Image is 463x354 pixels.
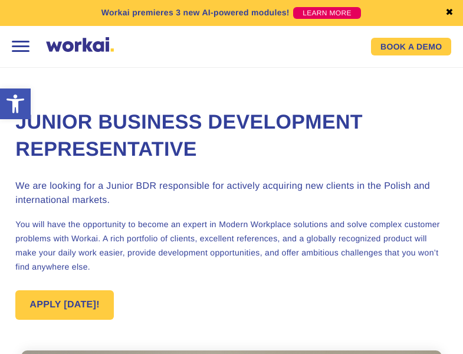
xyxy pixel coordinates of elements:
p: Workai premieres 3 new AI-powered modules! [101,6,290,19]
a: APPLY [DATE]! [15,290,114,320]
a: ✖ [445,8,454,18]
strong: Junior Business Development Representative [15,111,363,160]
a: BOOK A DEMO [371,38,451,55]
h3: We are looking for a Junior BDR responsible for actively acquiring new clients in the Polish and ... [15,179,447,208]
span: You will have the opportunity to become an expert in Modern Workplace solutions and solve complex... [15,219,440,271]
a: LEARN MORE [293,7,361,19]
